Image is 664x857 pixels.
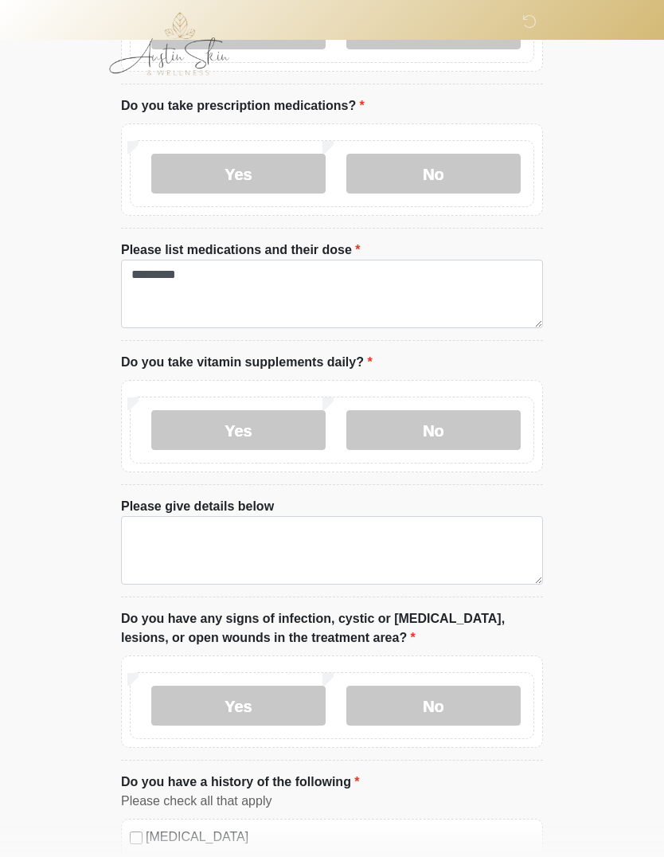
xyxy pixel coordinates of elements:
label: Please give details below [121,497,274,516]
div: Please check all that apply [121,792,543,811]
label: No [346,686,521,726]
label: Do you have any signs of infection, cystic or [MEDICAL_DATA], lesions, or open wounds in the trea... [121,609,543,648]
label: No [346,154,521,194]
label: Do you take vitamin supplements daily? [121,353,373,372]
label: Please list medications and their dose [121,241,361,260]
label: Do you have a history of the following [121,773,360,792]
label: Yes [151,410,326,450]
label: No [346,410,521,450]
label: Do you take prescription medications? [121,96,365,115]
label: [MEDICAL_DATA] [146,828,534,847]
input: [MEDICAL_DATA] [130,832,143,844]
img: Austin Skin & Wellness Logo [105,12,246,76]
label: Yes [151,686,326,726]
label: Yes [151,154,326,194]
